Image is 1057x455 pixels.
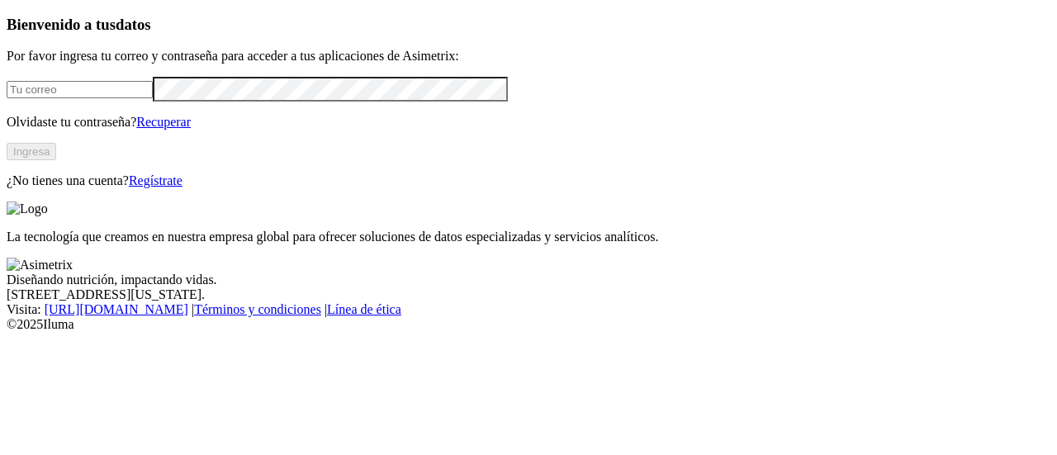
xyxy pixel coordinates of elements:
a: Recuperar [136,115,191,129]
p: ¿No tienes una cuenta? [7,173,1050,188]
div: Diseñando nutrición, impactando vidas. [7,273,1050,287]
span: datos [116,16,151,33]
img: Logo [7,201,48,216]
button: Ingresa [7,143,56,160]
a: Términos y condiciones [194,302,321,316]
a: [URL][DOMAIN_NAME] [45,302,188,316]
a: Regístrate [129,173,182,187]
div: © 2025 Iluma [7,317,1050,332]
div: Visita : | | [7,302,1050,317]
p: Olvidaste tu contraseña? [7,115,1050,130]
h3: Bienvenido a tus [7,16,1050,34]
img: Asimetrix [7,258,73,273]
p: La tecnología que creamos en nuestra empresa global para ofrecer soluciones de datos especializad... [7,230,1050,244]
input: Tu correo [7,81,153,98]
p: Por favor ingresa tu correo y contraseña para acceder a tus aplicaciones de Asimetrix: [7,49,1050,64]
div: [STREET_ADDRESS][US_STATE]. [7,287,1050,302]
a: Línea de ética [327,302,401,316]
